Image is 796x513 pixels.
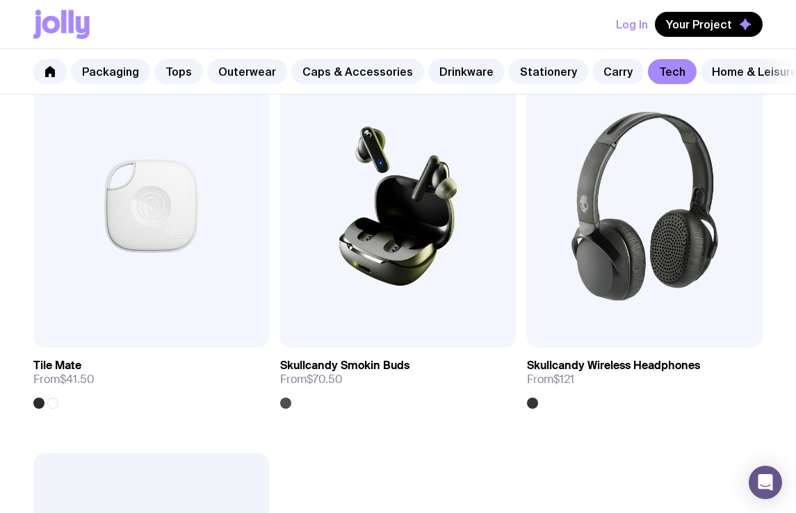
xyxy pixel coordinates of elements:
a: Tile MateFrom$41.50 [33,348,269,409]
button: Log In [616,12,648,37]
a: Drinkware [428,59,505,84]
h3: Skullcandy Smokin Buds [280,359,409,373]
span: $41.50 [60,372,95,386]
a: Carry [592,59,644,84]
div: Open Intercom Messenger [749,466,782,499]
a: Packaging [71,59,150,84]
span: From [280,373,343,386]
span: $70.50 [307,372,343,386]
a: Outerwear [207,59,287,84]
button: Your Project [655,12,763,37]
span: From [527,373,574,386]
h3: Skullcandy Wireless Headphones [527,359,700,373]
span: $121 [553,372,574,386]
a: Stationery [509,59,588,84]
a: Skullcandy Wireless HeadphonesFrom$121 [527,348,763,409]
span: From [33,373,95,386]
a: Caps & Accessories [291,59,424,84]
a: Skullcandy Smokin BudsFrom$70.50 [280,348,516,409]
h3: Tile Mate [33,359,81,373]
a: Tech [648,59,697,84]
span: Your Project [666,17,732,31]
a: Tops [154,59,203,84]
